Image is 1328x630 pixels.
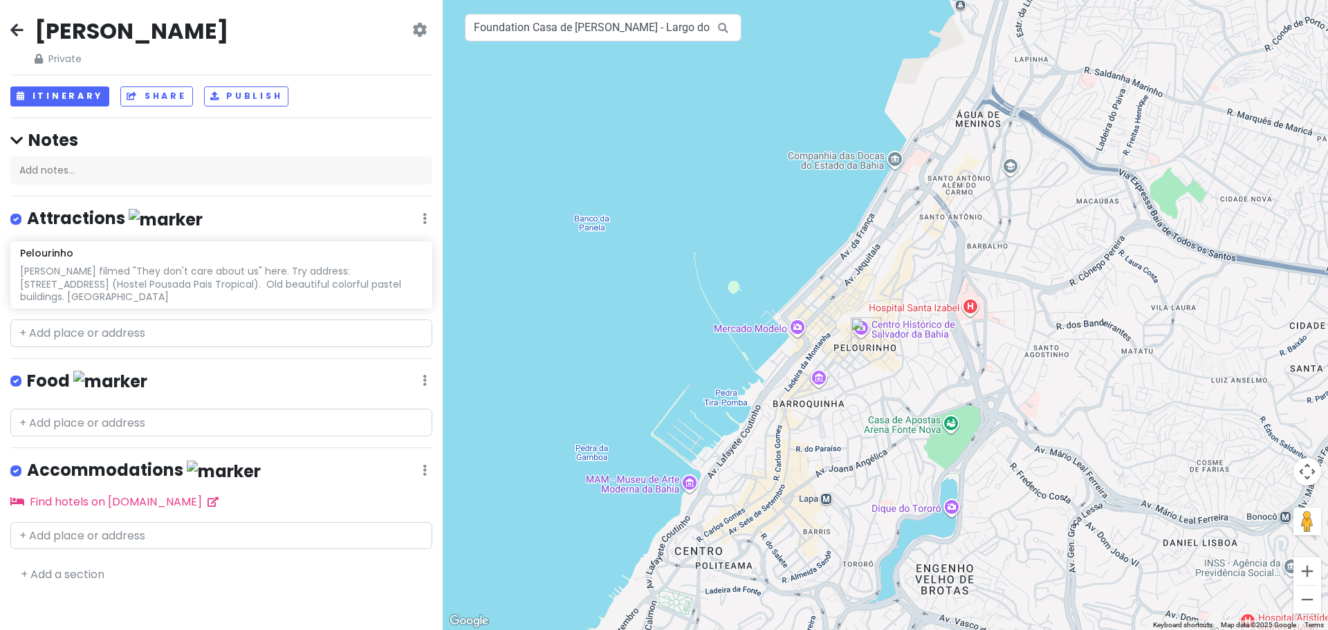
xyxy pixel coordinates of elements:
[446,612,492,630] img: Google
[1293,458,1321,485] button: Map camera controls
[1304,621,1324,629] a: Terms (opens in new tab)
[187,461,261,482] img: marker
[35,51,228,66] span: Private
[129,209,203,230] img: marker
[465,14,741,41] input: Search a place
[1293,557,1321,585] button: Zoom in
[10,409,432,436] input: + Add place or address
[20,265,422,303] div: [PERSON_NAME] filmed "They don't care about us" here. Try address: [STREET_ADDRESS] (Hostel Pousa...
[120,86,192,106] button: Share
[10,129,432,151] h4: Notes
[10,319,432,347] input: + Add place or address
[10,522,432,550] input: + Add place or address
[73,371,147,392] img: marker
[10,494,219,510] a: Find hotels on [DOMAIN_NAME]
[446,612,492,630] a: Open this area in Google Maps (opens a new window)
[204,86,289,106] button: Publish
[35,17,228,46] h2: [PERSON_NAME]
[27,370,147,393] h4: Food
[1221,621,1296,629] span: Map data ©2025 Google
[20,247,73,259] h6: Pelourinho
[1293,586,1321,613] button: Zoom out
[27,207,203,230] h4: Attractions
[1293,508,1321,535] button: Drag Pegman onto the map to open Street View
[27,459,261,482] h4: Accommodations
[845,312,887,353] div: Pelourinho
[21,566,104,582] a: + Add a section
[10,86,109,106] button: Itinerary
[1153,620,1212,630] button: Keyboard shortcuts
[10,156,432,185] div: Add notes...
